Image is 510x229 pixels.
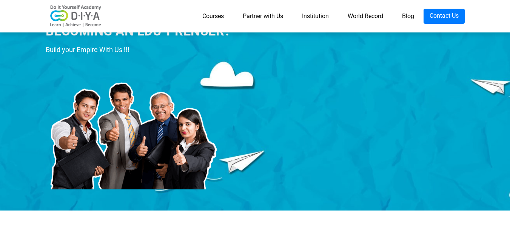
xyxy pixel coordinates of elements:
[293,9,338,24] a: Institution
[46,59,219,189] img: ins-prod.png
[46,44,285,55] div: Build your Empire With Us !!!
[46,5,106,28] img: logo-v2.png
[424,9,465,24] a: Contact Us
[233,9,293,24] a: Partner with Us
[193,9,233,24] a: Courses
[393,9,424,24] a: Blog
[338,9,393,24] a: World Record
